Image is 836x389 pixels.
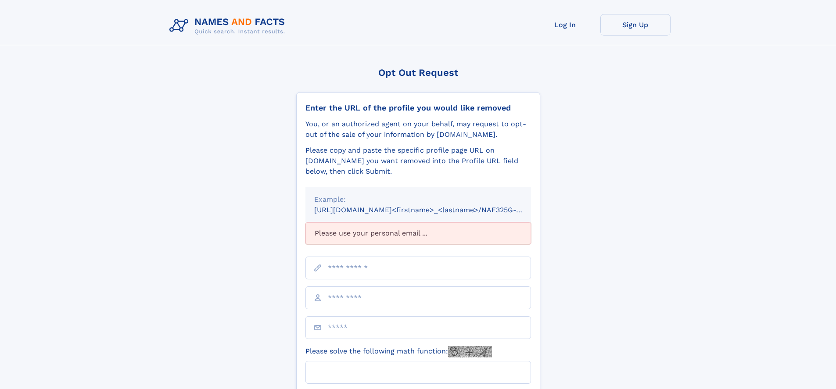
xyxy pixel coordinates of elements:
label: Please solve the following math function: [305,346,492,357]
div: Example: [314,194,522,205]
a: Log In [530,14,600,36]
div: You, or an authorized agent on your behalf, may request to opt-out of the sale of your informatio... [305,119,531,140]
a: Sign Up [600,14,671,36]
small: [URL][DOMAIN_NAME]<firstname>_<lastname>/NAF325G-xxxxxxxx [314,206,548,214]
div: Please copy and paste the specific profile page URL on [DOMAIN_NAME] you want removed into the Pr... [305,145,531,177]
div: Enter the URL of the profile you would like removed [305,103,531,113]
img: Logo Names and Facts [166,14,292,38]
div: Opt Out Request [296,67,540,78]
div: Please use your personal email ... [305,222,531,244]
